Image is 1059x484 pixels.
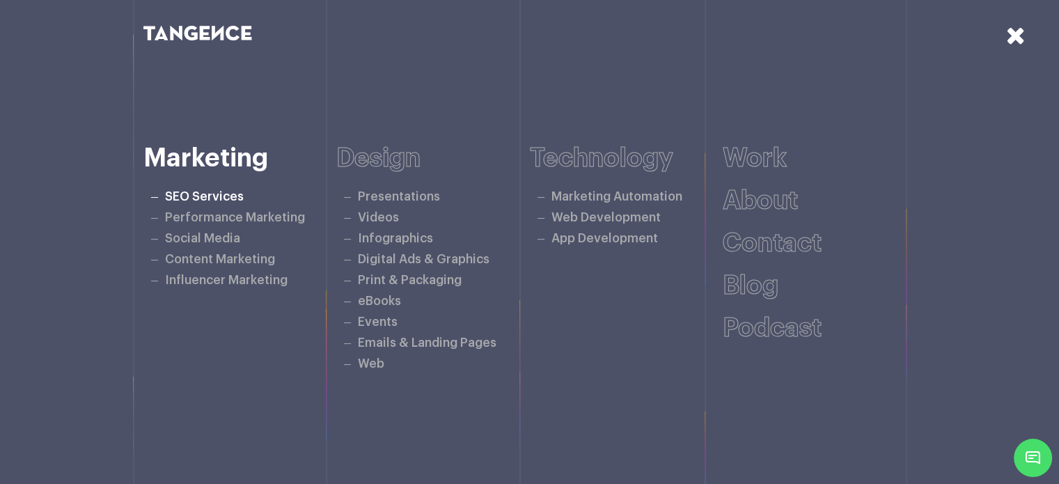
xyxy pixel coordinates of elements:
a: Web Development [551,212,661,224]
h6: Design [336,144,530,173]
a: Contact [723,231,822,256]
a: About [723,188,798,214]
h6: Technology [530,144,723,173]
a: Podcast [723,315,822,341]
a: Emails & Landing Pages [358,337,496,349]
a: Social Media [165,233,240,244]
a: Content Marketing [165,253,275,265]
a: SEO Services [165,191,244,203]
a: Blog [723,273,778,299]
a: Digital Ads & Graphics [358,253,489,265]
a: Events [358,316,398,328]
a: Videos [358,212,399,224]
a: Infographics [358,233,433,244]
a: Print & Packaging [358,274,462,286]
a: Marketing Automation [551,191,682,203]
h6: Marketing [143,144,337,173]
span: Chat Widget [1014,439,1052,477]
a: App Development [551,233,658,244]
a: eBooks [358,295,401,307]
a: Work [723,146,787,171]
a: Presentations [358,191,440,203]
a: Web [358,358,384,370]
a: Influencer Marketing [165,274,288,286]
a: Performance Marketing [165,212,305,224]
